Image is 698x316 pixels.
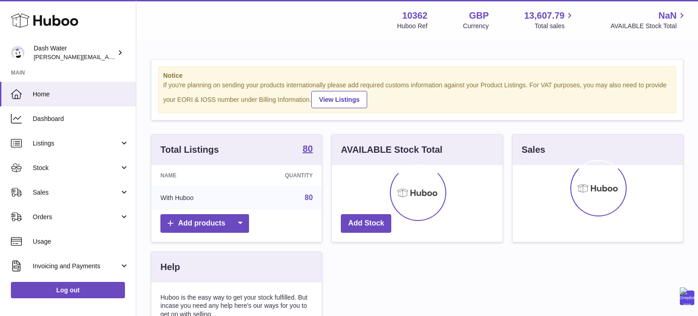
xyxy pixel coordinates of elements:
[33,139,120,148] span: Listings
[34,53,182,60] span: [PERSON_NAME][EMAIL_ADDRESS][DOMAIN_NAME]
[303,144,313,155] a: 80
[33,188,120,197] span: Sales
[33,262,120,271] span: Invoicing and Payments
[11,282,125,298] a: Log out
[33,115,129,123] span: Dashboard
[534,22,575,30] span: Total sales
[33,237,129,246] span: Usage
[610,10,687,30] a: NaN AVAILABLE Stock Total
[160,214,249,233] a: Add products
[524,10,575,30] a: 13,607.79 Total sales
[402,10,428,22] strong: 10362
[163,81,671,108] div: If you're planning on sending your products internationally please add required customs informati...
[33,164,120,172] span: Stock
[463,22,489,30] div: Currency
[469,10,489,22] strong: GBP
[305,194,313,201] a: 80
[241,165,322,186] th: Quantity
[11,46,25,60] img: james@dash-water.com
[34,44,115,61] div: Dash Water
[151,165,241,186] th: Name
[160,261,180,273] h3: Help
[610,22,687,30] span: AVAILABLE Stock Total
[303,144,313,153] strong: 80
[341,144,442,156] h3: AVAILABLE Stock Total
[151,186,241,210] td: With Huboo
[160,144,219,156] h3: Total Listings
[524,10,564,22] span: 13,607.79
[311,91,367,108] a: View Listings
[522,144,545,156] h3: Sales
[163,71,671,80] strong: Notice
[341,214,391,233] a: Add Stock
[658,10,677,22] span: NaN
[33,213,120,221] span: Orders
[397,22,428,30] div: Huboo Ref
[33,90,129,99] span: Home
